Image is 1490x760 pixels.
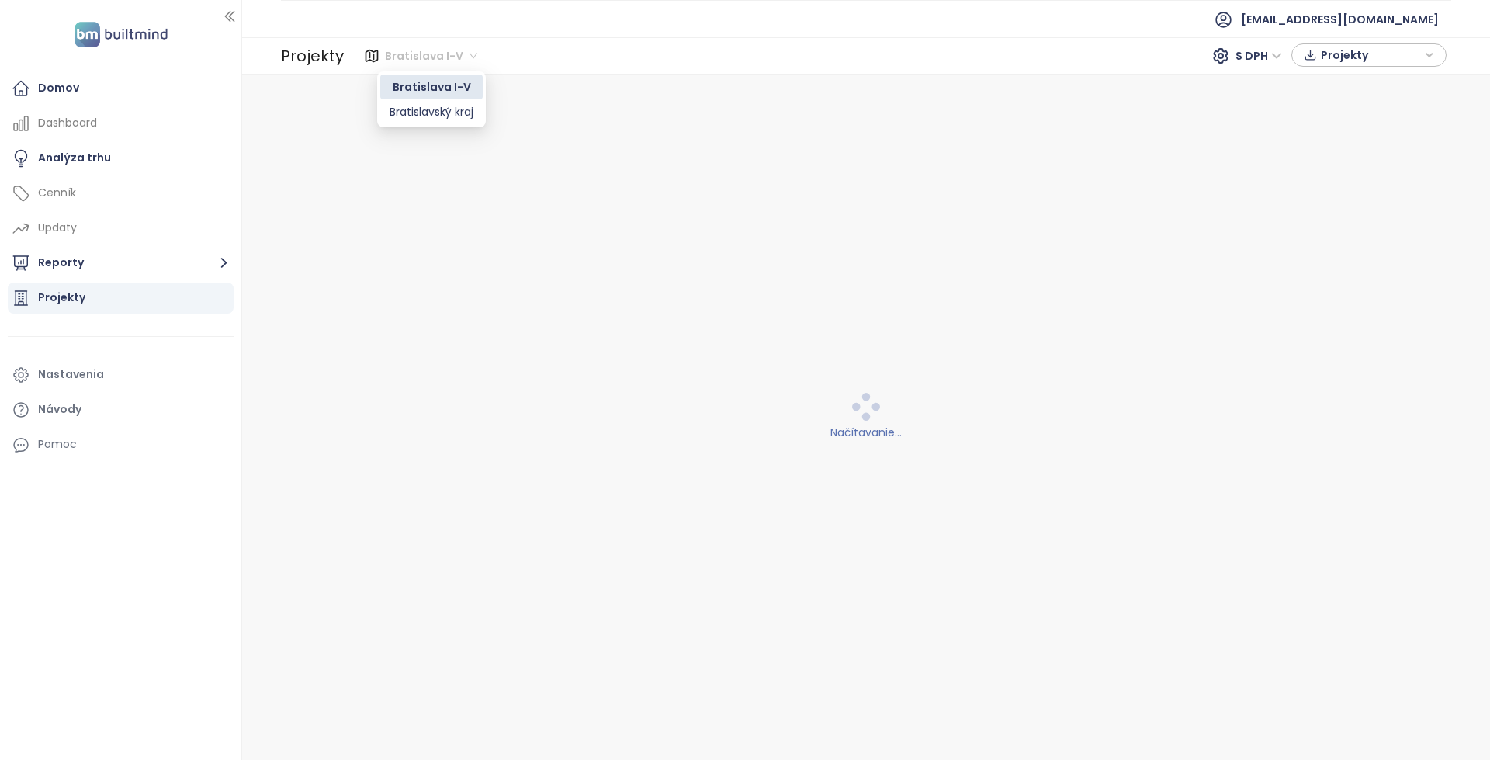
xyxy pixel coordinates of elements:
[38,288,85,307] div: Projekty
[38,400,81,419] div: Návody
[8,73,234,104] a: Domov
[8,143,234,174] a: Analýza trhu
[281,40,344,71] div: Projekty
[8,213,234,244] a: Updaty
[38,113,97,133] div: Dashboard
[38,78,79,98] div: Domov
[38,218,77,238] div: Updaty
[8,283,234,314] a: Projekty
[70,19,172,50] img: logo
[252,424,1481,441] div: Načítavanie...
[38,365,104,384] div: Nastavenia
[390,78,473,95] div: Bratislava I-V
[38,435,77,454] div: Pomoc
[1321,43,1421,67] span: Projekty
[1300,43,1438,67] div: button
[8,248,234,279] button: Reporty
[38,183,76,203] div: Cenník
[8,108,234,139] a: Dashboard
[380,75,483,99] div: Bratislava I-V
[8,359,234,390] a: Nastavenia
[38,148,111,168] div: Analýza trhu
[8,178,234,209] a: Cenník
[1241,1,1439,38] span: [EMAIL_ADDRESS][DOMAIN_NAME]
[8,429,234,460] div: Pomoc
[380,99,483,124] div: Bratislavský kraj
[8,394,234,425] a: Návody
[390,103,473,120] div: Bratislavský kraj
[1235,44,1282,68] span: S DPH
[385,44,477,68] span: Bratislava I-V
